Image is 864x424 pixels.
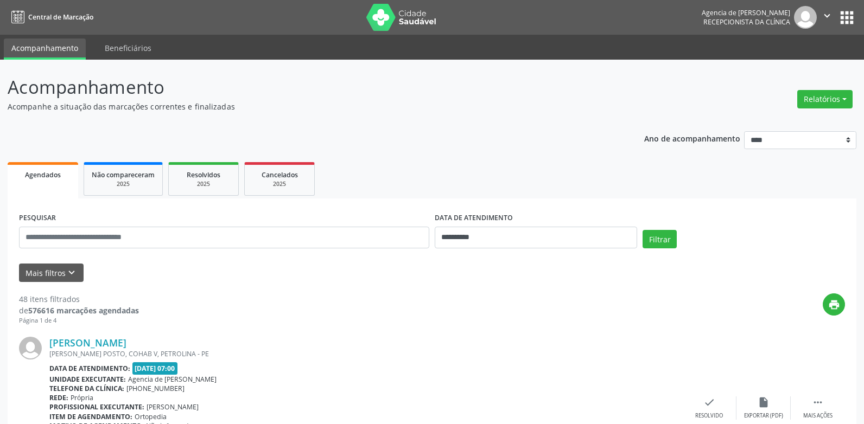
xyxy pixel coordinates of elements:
div: Mais ações [803,412,833,420]
span: [PHONE_NUMBER] [126,384,185,393]
div: Resolvido [695,412,723,420]
i:  [821,10,833,22]
div: [PERSON_NAME] POSTO, COHAB V, PETROLINA - PE [49,349,682,358]
span: Própria [71,393,93,402]
img: img [794,6,817,29]
b: Data de atendimento: [49,364,130,373]
i: print [828,299,840,311]
div: Página 1 de 4 [19,316,139,325]
button: Relatórios [797,90,853,108]
a: Acompanhamento [4,38,86,60]
b: Item de agendamento: [49,412,132,421]
strong: 576616 marcações agendadas [28,305,139,316]
span: Ortopedia [135,412,167,421]
a: Beneficiários [97,38,159,57]
label: PESQUISAR [19,210,56,227]
button: Mais filtroskeyboard_arrow_down [19,264,84,282]
span: Agencia de [PERSON_NAME] [128,375,217,384]
div: de [19,305,139,316]
button: print [823,293,845,316]
span: [DATE] 07:00 [132,362,178,375]
div: 2025 [92,180,155,188]
button:  [817,6,837,29]
div: 48 itens filtrados [19,293,139,305]
div: 2025 [176,180,231,188]
i: check [703,396,715,408]
span: Cancelados [262,170,298,179]
a: [PERSON_NAME] [49,337,126,349]
i: keyboard_arrow_down [66,267,78,279]
button: Filtrar [643,230,677,248]
div: Exportar (PDF) [744,412,783,420]
img: img [19,337,42,359]
div: Agencia de [PERSON_NAME] [702,8,790,17]
span: Agendados [25,170,61,179]
b: Unidade executante: [49,375,126,384]
i:  [812,396,824,408]
p: Ano de acompanhamento [644,131,740,145]
span: Resolvidos [187,170,220,179]
span: Não compareceram [92,170,155,179]
i: insert_drive_file [758,396,770,408]
b: Rede: [49,393,68,402]
button: apps [837,8,856,27]
b: Profissional executante: [49,402,144,412]
span: [PERSON_NAME] [147,402,199,412]
b: Telefone da clínica: [49,384,124,393]
span: Recepcionista da clínica [703,17,790,27]
span: Central de Marcação [28,12,93,22]
label: DATA DE ATENDIMENTO [435,210,513,227]
p: Acompanhamento [8,74,602,101]
div: 2025 [252,180,307,188]
a: Central de Marcação [8,8,93,26]
p: Acompanhe a situação das marcações correntes e finalizadas [8,101,602,112]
